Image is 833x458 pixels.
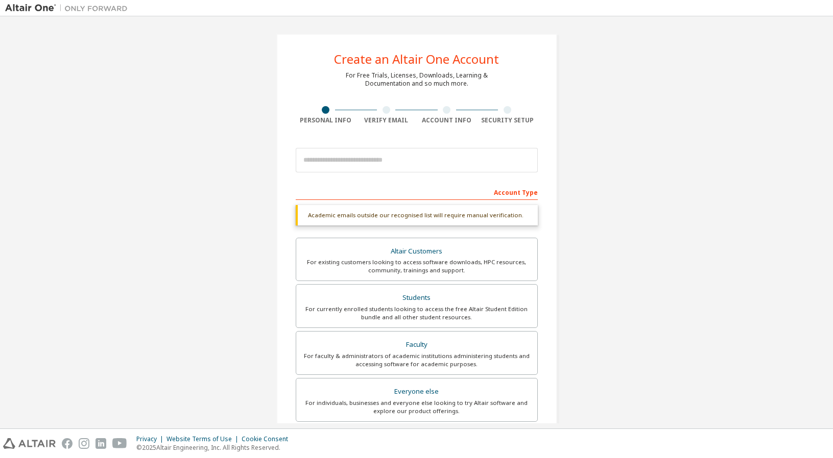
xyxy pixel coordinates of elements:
[3,438,56,449] img: altair_logo.svg
[477,116,538,124] div: Security Setup
[62,438,73,449] img: facebook.svg
[302,385,531,399] div: Everyone else
[302,399,531,415] div: For individuals, businesses and everyone else looking to try Altair software and explore our prod...
[296,205,538,225] div: Academic emails outside our recognised list will require manual verification.
[417,116,478,124] div: Account Info
[166,435,242,443] div: Website Terms of Use
[79,438,89,449] img: instagram.svg
[136,435,166,443] div: Privacy
[356,116,417,124] div: Verify Email
[302,338,531,352] div: Faculty
[96,438,106,449] img: linkedin.svg
[296,116,356,124] div: Personal Info
[302,258,531,274] div: For existing customers looking to access software downloads, HPC resources, community, trainings ...
[302,305,531,321] div: For currently enrolled students looking to access the free Altair Student Edition bundle and all ...
[242,435,294,443] div: Cookie Consent
[136,443,294,452] p: © 2025 Altair Engineering, Inc. All Rights Reserved.
[346,71,488,88] div: For Free Trials, Licenses, Downloads, Learning & Documentation and so much more.
[302,352,531,368] div: For faculty & administrators of academic institutions administering students and accessing softwa...
[302,244,531,259] div: Altair Customers
[296,184,538,200] div: Account Type
[112,438,127,449] img: youtube.svg
[5,3,133,13] img: Altair One
[334,53,499,65] div: Create an Altair One Account
[302,291,531,305] div: Students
